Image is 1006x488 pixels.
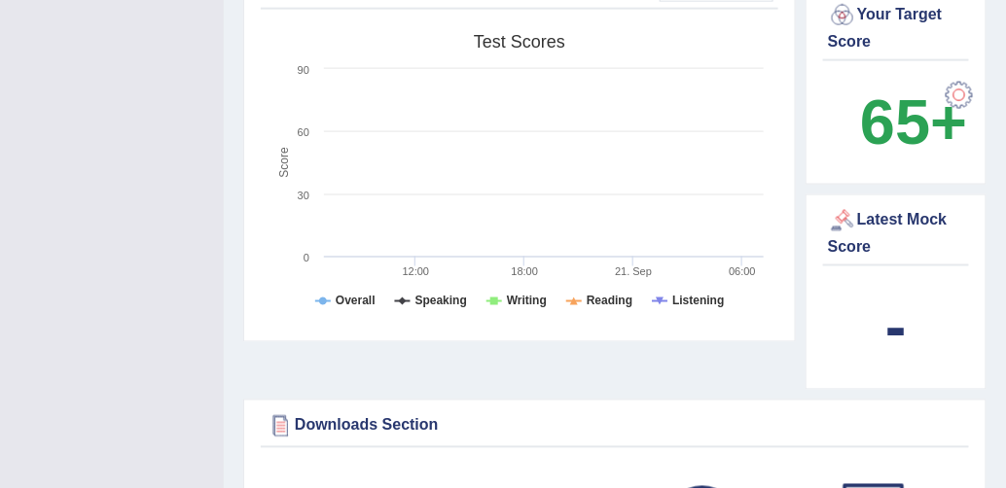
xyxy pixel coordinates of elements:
tspan: Reading [587,295,632,308]
text: 06:00 [729,265,756,277]
tspan: Overall [336,295,376,308]
text: 60 [298,126,309,138]
div: Downloads Section [266,411,964,440]
b: - [885,292,907,363]
tspan: Score [277,148,291,179]
tspan: Test scores [474,32,565,52]
tspan: Listening [672,295,724,308]
tspan: Writing [507,295,547,308]
div: Latest Mock Score [828,206,964,259]
div: Your Target Score [828,1,964,53]
text: 0 [304,252,309,263]
b: 65+ [860,87,967,157]
tspan: Speaking [415,295,467,308]
text: 18:00 [512,265,539,277]
text: 90 [298,64,309,76]
text: 12:00 [403,265,430,277]
tspan: 21. Sep [615,265,652,277]
text: 30 [298,190,309,201]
